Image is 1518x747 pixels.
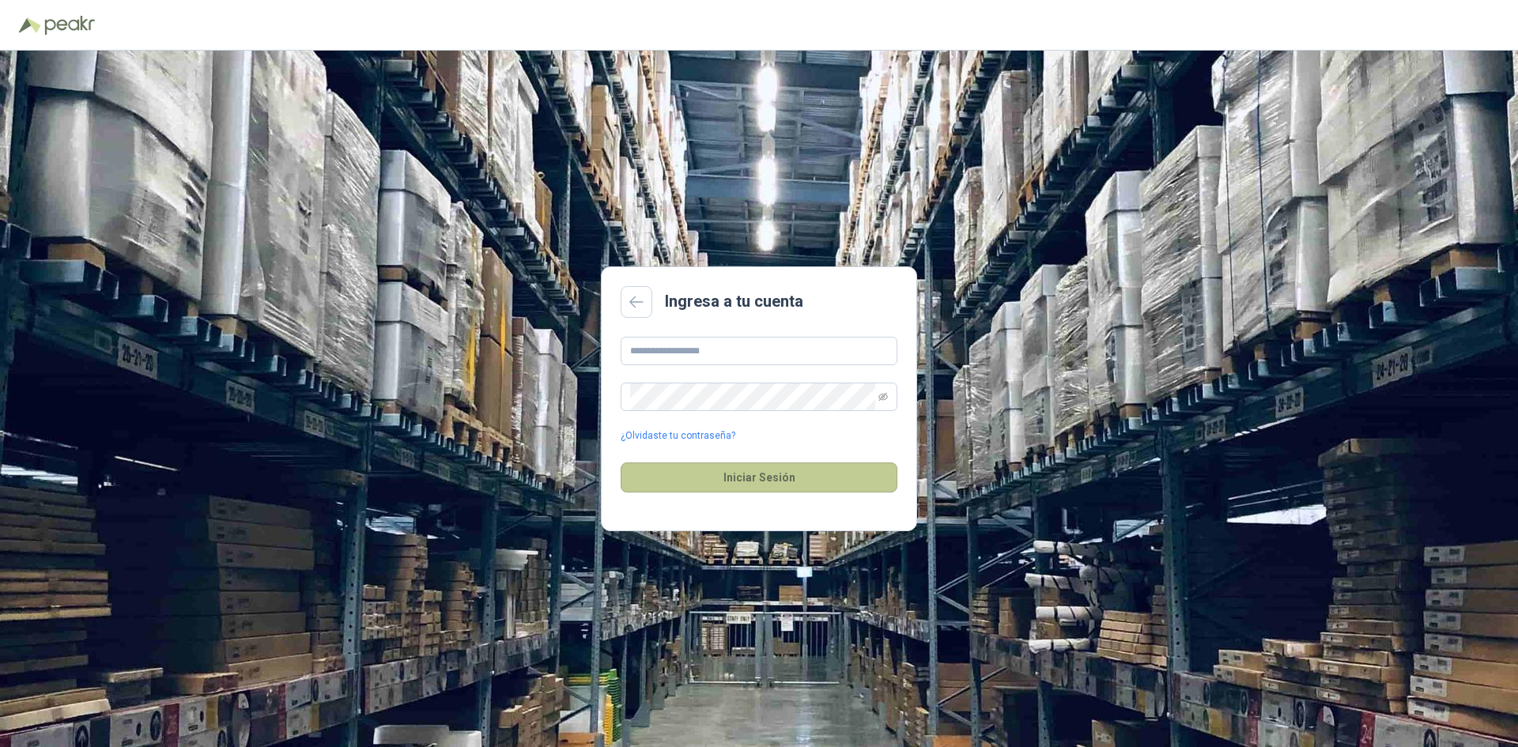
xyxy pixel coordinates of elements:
img: Peakr [44,16,95,35]
img: Logo [19,17,41,33]
a: ¿Olvidaste tu contraseña? [621,428,735,443]
button: Iniciar Sesión [621,462,897,492]
span: eye-invisible [878,392,888,402]
h2: Ingresa a tu cuenta [665,289,803,314]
